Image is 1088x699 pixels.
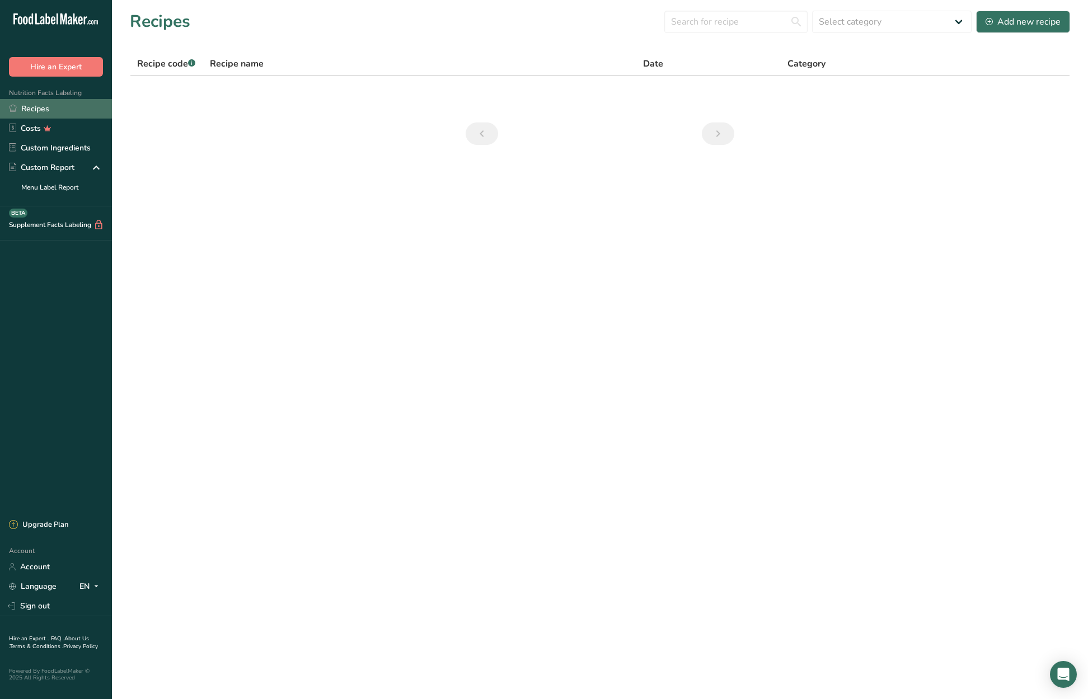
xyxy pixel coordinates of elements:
[643,57,663,70] span: Date
[210,57,264,70] span: Recipe name
[63,643,98,650] a: Privacy Policy
[130,9,190,34] h1: Recipes
[976,11,1070,33] button: Add new recipe
[1050,661,1077,688] div: Open Intercom Messenger
[9,635,49,643] a: Hire an Expert .
[9,57,103,77] button: Hire an Expert
[9,162,74,173] div: Custom Report
[9,519,68,531] div: Upgrade Plan
[986,15,1061,29] div: Add new recipe
[51,635,64,643] a: FAQ .
[9,668,103,681] div: Powered By FoodLabelMaker © 2025 All Rights Reserved
[702,122,734,145] a: Next page
[137,58,195,70] span: Recipe code
[79,580,103,593] div: EN
[9,209,27,218] div: BETA
[664,11,808,33] input: Search for recipe
[466,122,498,145] a: Previous page
[10,643,63,650] a: Terms & Conditions .
[9,577,57,596] a: Language
[787,57,826,70] span: Category
[9,635,89,650] a: About Us .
